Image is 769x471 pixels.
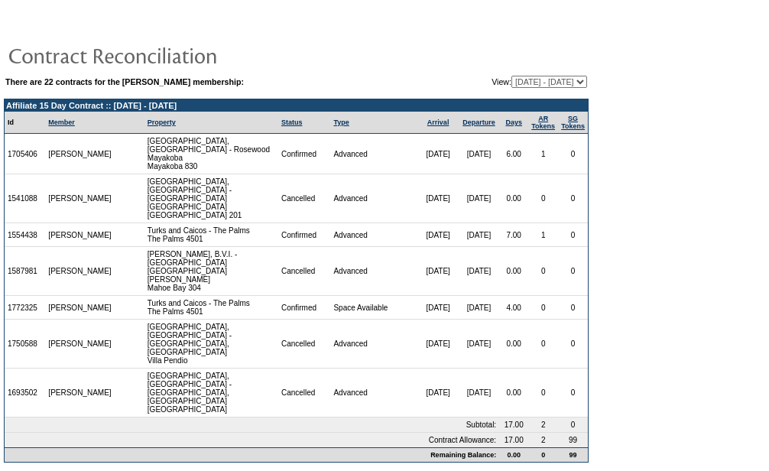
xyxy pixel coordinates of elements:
[45,320,115,369] td: [PERSON_NAME]
[417,134,458,174] td: [DATE]
[417,369,458,417] td: [DATE]
[499,320,528,369] td: 0.00
[278,174,331,223] td: Cancelled
[330,369,417,417] td: Advanced
[333,119,349,126] a: Type
[5,223,45,247] td: 1554438
[278,134,331,174] td: Confirmed
[278,223,331,247] td: Confirmed
[499,417,528,433] td: 17.00
[144,296,278,320] td: Turks and Caicos - The Palms The Palms 4501
[144,369,278,417] td: [GEOGRAPHIC_DATA], [GEOGRAPHIC_DATA] - [GEOGRAPHIC_DATA], [GEOGRAPHIC_DATA] [GEOGRAPHIC_DATA]
[330,247,417,296] td: Advanced
[278,320,331,369] td: Cancelled
[144,223,278,247] td: Turks and Caicos - The Palms The Palms 4501
[528,447,558,462] td: 0
[558,134,588,174] td: 0
[499,247,528,296] td: 0.00
[459,223,499,247] td: [DATE]
[45,369,115,417] td: [PERSON_NAME]
[5,174,45,223] td: 1541088
[558,247,588,296] td: 0
[45,296,115,320] td: [PERSON_NAME]
[5,296,45,320] td: 1772325
[144,134,278,174] td: [GEOGRAPHIC_DATA], [GEOGRAPHIC_DATA] - Rosewood Mayakoba Mayakoba 830
[144,320,278,369] td: [GEOGRAPHIC_DATA], [GEOGRAPHIC_DATA] - [GEOGRAPHIC_DATA], [GEOGRAPHIC_DATA] Villa Pendio
[499,433,528,447] td: 17.00
[281,119,303,126] a: Status
[528,134,558,174] td: 1
[561,115,585,130] a: SGTokens
[499,174,528,223] td: 0.00
[417,296,458,320] td: [DATE]
[459,247,499,296] td: [DATE]
[499,223,528,247] td: 7.00
[144,247,278,296] td: [PERSON_NAME], B.V.I. - [GEOGRAPHIC_DATA] [GEOGRAPHIC_DATA][PERSON_NAME] Mahoe Bay 304
[144,174,278,223] td: [GEOGRAPHIC_DATA], [GEOGRAPHIC_DATA] - [GEOGRAPHIC_DATA] [GEOGRAPHIC_DATA] [GEOGRAPHIC_DATA] 201
[528,174,558,223] td: 0
[148,119,176,126] a: Property
[45,247,115,296] td: [PERSON_NAME]
[45,134,115,174] td: [PERSON_NAME]
[48,119,75,126] a: Member
[5,247,45,296] td: 1587981
[558,320,588,369] td: 0
[417,247,458,296] td: [DATE]
[8,40,313,70] img: pgTtlContractReconciliation.gif
[528,320,558,369] td: 0
[558,369,588,417] td: 0
[459,320,499,369] td: [DATE]
[5,112,45,134] td: Id
[528,433,558,447] td: 2
[5,320,45,369] td: 1750588
[5,447,499,462] td: Remaining Balance:
[558,447,588,462] td: 99
[45,174,115,223] td: [PERSON_NAME]
[531,115,555,130] a: ARTokens
[528,417,558,433] td: 2
[462,119,495,126] a: Departure
[528,296,558,320] td: 0
[5,433,499,447] td: Contract Allowance:
[558,417,588,433] td: 0
[558,223,588,247] td: 0
[459,174,499,223] td: [DATE]
[330,320,417,369] td: Advanced
[5,134,45,174] td: 1705406
[330,174,417,223] td: Advanced
[505,119,522,126] a: Days
[417,174,458,223] td: [DATE]
[5,417,499,433] td: Subtotal:
[5,99,588,112] td: Affiliate 15 Day Contract :: [DATE] - [DATE]
[278,369,331,417] td: Cancelled
[278,296,331,320] td: Confirmed
[330,223,417,247] td: Advanced
[5,369,45,417] td: 1693502
[427,119,449,126] a: Arrival
[330,134,417,174] td: Advanced
[45,223,115,247] td: [PERSON_NAME]
[417,320,458,369] td: [DATE]
[558,433,588,447] td: 99
[459,369,499,417] td: [DATE]
[459,134,499,174] td: [DATE]
[278,247,331,296] td: Cancelled
[528,223,558,247] td: 1
[499,369,528,417] td: 0.00
[5,77,244,86] b: There are 22 contracts for the [PERSON_NAME] membership:
[499,447,528,462] td: 0.00
[558,296,588,320] td: 0
[528,247,558,296] td: 0
[558,174,588,223] td: 0
[499,296,528,320] td: 4.00
[417,223,458,247] td: [DATE]
[421,76,587,88] td: View:
[330,296,417,320] td: Space Available
[459,296,499,320] td: [DATE]
[528,369,558,417] td: 0
[499,134,528,174] td: 6.00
